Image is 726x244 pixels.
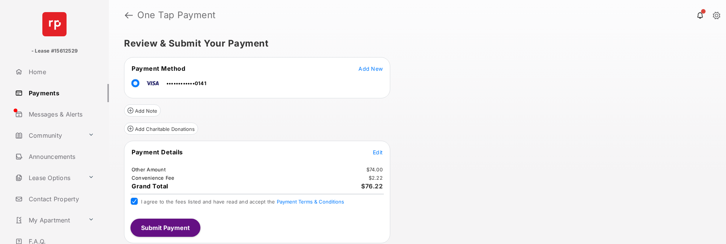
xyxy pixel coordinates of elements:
span: ••••••••••••0141 [166,80,206,86]
strong: One Tap Payment [137,11,216,20]
img: svg+xml;base64,PHN2ZyB4bWxucz0iaHR0cDovL3d3dy53My5vcmcvMjAwMC9zdmciIHdpZHRoPSI2NCIgaGVpZ2h0PSI2NC... [42,12,67,36]
span: Grand Total [132,182,168,190]
td: $74.00 [366,166,383,173]
button: I agree to the fees listed and have read and accept the [277,199,344,205]
a: Lease Options [12,169,85,187]
a: Community [12,126,85,145]
button: Add Note [124,104,161,117]
a: Payments [12,84,109,102]
span: Payment Method [132,65,185,72]
a: My Apartment [12,211,85,229]
p: - Lease #15612529 [31,47,78,55]
span: $76.22 [361,182,383,190]
a: Home [12,63,109,81]
button: Add Charitable Donations [124,123,198,135]
span: I agree to the fees listed and have read and accept the [141,199,344,205]
button: Add New [358,65,383,72]
h5: Review & Submit Your Payment [124,39,705,48]
button: Submit Payment [130,219,200,237]
a: Messages & Alerts [12,105,109,123]
td: Other Amount [131,166,166,173]
span: Edit [373,149,383,155]
span: Payment Details [132,148,183,156]
td: $2.22 [368,174,383,181]
td: Convenience Fee [131,174,175,181]
button: Edit [373,148,383,156]
a: Contact Property [12,190,109,208]
a: Announcements [12,148,109,166]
